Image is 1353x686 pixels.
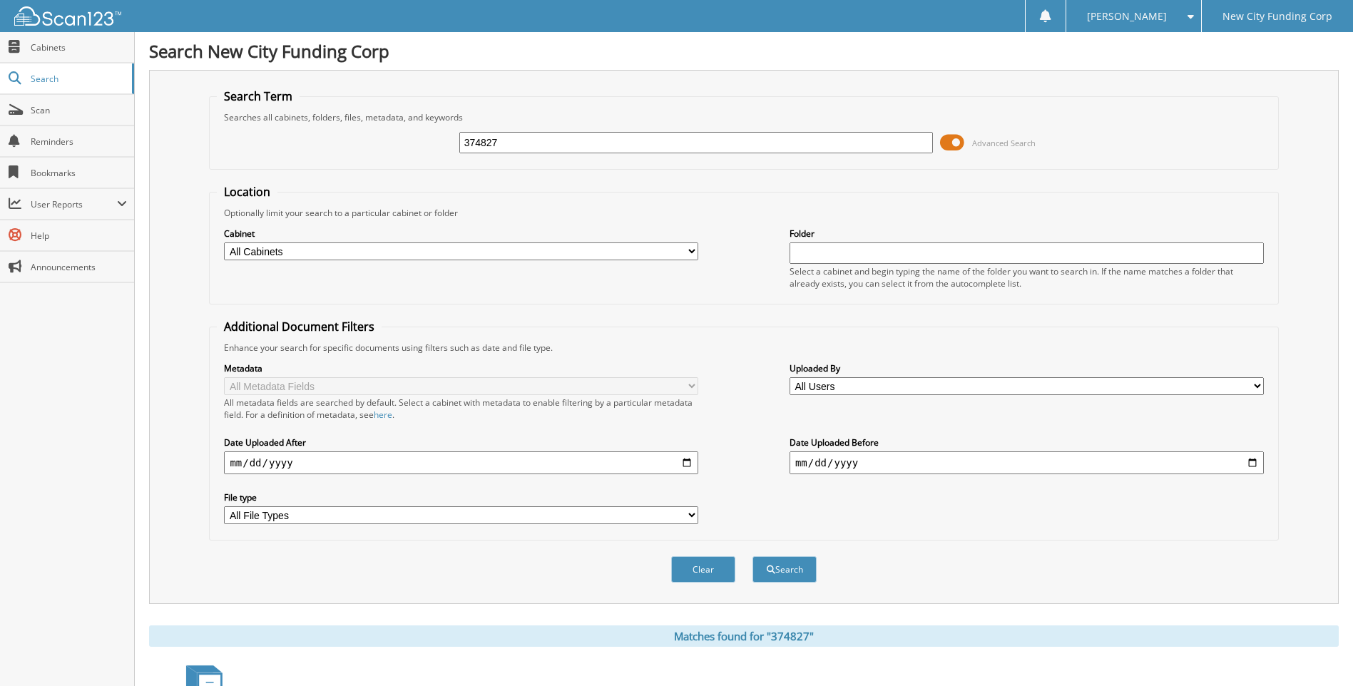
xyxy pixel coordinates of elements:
[224,227,698,240] label: Cabinet
[31,135,127,148] span: Reminders
[790,436,1264,449] label: Date Uploaded Before
[31,41,127,53] span: Cabinets
[217,88,300,104] legend: Search Term
[224,396,698,421] div: All metadata fields are searched by default. Select a cabinet with metadata to enable filtering b...
[790,362,1264,374] label: Uploaded By
[790,265,1264,290] div: Select a cabinet and begin typing the name of the folder you want to search in. If the name match...
[1222,12,1332,21] span: New City Funding Corp
[217,207,1270,219] div: Optionally limit your search to a particular cabinet or folder
[1087,12,1167,21] span: [PERSON_NAME]
[972,138,1036,148] span: Advanced Search
[217,342,1270,354] div: Enhance your search for specific documents using filters such as date and file type.
[790,227,1264,240] label: Folder
[224,451,698,474] input: start
[31,261,127,273] span: Announcements
[217,184,277,200] legend: Location
[217,319,382,334] legend: Additional Document Filters
[149,39,1339,63] h1: Search New City Funding Corp
[790,451,1264,474] input: end
[224,491,698,503] label: File type
[31,73,125,85] span: Search
[671,556,735,583] button: Clear
[217,111,1270,123] div: Searches all cabinets, folders, files, metadata, and keywords
[31,198,117,210] span: User Reports
[31,230,127,242] span: Help
[374,409,392,421] a: here
[224,362,698,374] label: Metadata
[31,167,127,179] span: Bookmarks
[14,6,121,26] img: scan123-logo-white.svg
[149,625,1339,647] div: Matches found for "374827"
[31,104,127,116] span: Scan
[224,436,698,449] label: Date Uploaded After
[752,556,817,583] button: Search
